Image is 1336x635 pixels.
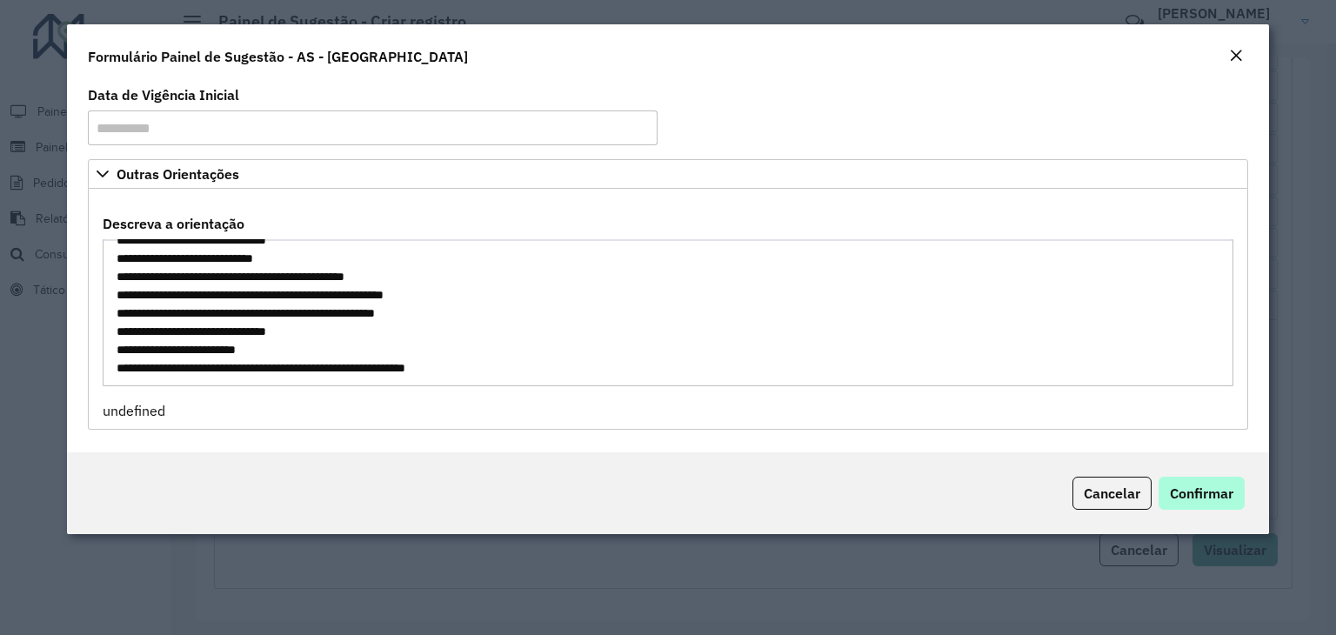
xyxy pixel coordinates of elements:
[88,46,468,67] h4: Formulário Painel de Sugestão - AS - [GEOGRAPHIC_DATA]
[88,189,1248,430] div: Outras Orientações
[88,84,239,105] label: Data de Vigência Inicial
[1084,485,1140,502] span: Cancelar
[1170,485,1233,502] span: Confirmar
[1229,49,1243,63] em: Fechar
[103,402,165,419] span: undefined
[88,159,1248,189] a: Outras Orientações
[1159,477,1245,510] button: Confirmar
[1072,477,1152,510] button: Cancelar
[103,213,244,234] label: Descreva a orientação
[117,167,239,181] span: Outras Orientações
[1224,45,1248,68] button: Close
